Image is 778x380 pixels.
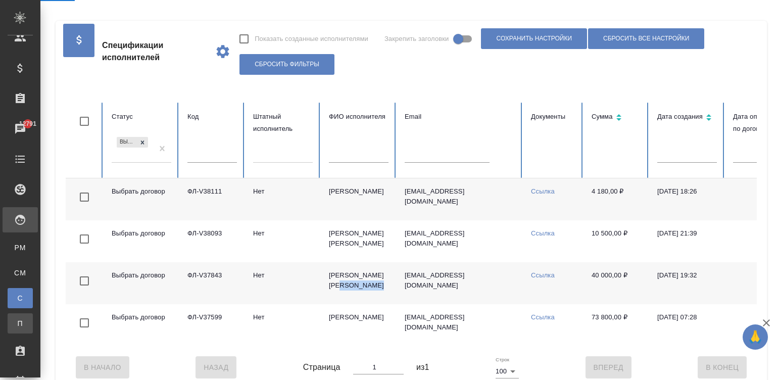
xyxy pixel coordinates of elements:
td: [PERSON_NAME] [321,304,397,346]
div: Код [187,111,237,123]
span: Toggle Row Selected [74,312,95,334]
button: 🙏 [743,324,768,350]
td: [EMAIL_ADDRESS][DOMAIN_NAME] [397,262,523,304]
td: ФЛ-V37599 [179,304,245,346]
td: Нет [245,262,321,304]
div: Сортировка [592,111,641,125]
span: Показать созданные исполнителями [255,34,368,44]
div: Сортировка [657,111,717,125]
div: Документы [531,111,575,123]
span: Сохранить настройки [496,34,572,43]
div: ФИО исполнителя [329,111,388,123]
td: [PERSON_NAME] [321,178,397,220]
td: [DATE] 21:39 [649,220,725,262]
td: 73 800,00 ₽ [583,304,649,346]
span: Сбросить все настройки [603,34,689,43]
td: [EMAIL_ADDRESS][DOMAIN_NAME] [397,178,523,220]
span: CM [13,268,28,278]
td: ФЛ-V38111 [179,178,245,220]
button: Сбросить все настройки [588,28,704,49]
div: 100 [496,364,519,378]
span: Toggle Row Selected [74,228,95,250]
td: Выбрать договор [104,304,179,346]
a: Ссылка [531,229,555,237]
div: Статус [112,111,171,123]
div: Email [405,111,515,123]
td: [EMAIL_ADDRESS][DOMAIN_NAME] [397,220,523,262]
td: Нет [245,304,321,346]
span: PM [13,243,28,253]
span: Закрепить заголовки [384,34,449,44]
div: Штатный исполнитель [253,111,313,135]
td: [DATE] 18:26 [649,178,725,220]
span: П [13,318,28,328]
label: Строк [496,357,509,362]
div: Выбрать договор [117,137,137,148]
span: С [13,293,28,303]
td: [DATE] 07:28 [649,304,725,346]
span: Сбросить фильтры [255,60,319,69]
a: С [8,288,33,308]
span: Toggle Row Selected [74,270,95,292]
td: [PERSON_NAME] [PERSON_NAME] [321,262,397,304]
td: ФЛ-V37843 [179,262,245,304]
a: 12791 [3,116,38,141]
button: Сбросить фильтры [239,54,334,75]
span: 12791 [13,119,42,129]
span: Toggle Row Selected [74,186,95,208]
a: CM [8,263,33,283]
td: ФЛ-V38093 [179,220,245,262]
td: [EMAIL_ADDRESS][DOMAIN_NAME] [397,304,523,346]
span: Страница [303,361,341,373]
td: [PERSON_NAME] [PERSON_NAME] [321,220,397,262]
td: 10 500,00 ₽ [583,220,649,262]
td: 40 000,00 ₽ [583,262,649,304]
span: 🙏 [747,326,764,348]
td: Выбрать договор [104,220,179,262]
a: Ссылка [531,271,555,279]
span: из 1 [416,361,429,373]
td: 4 180,00 ₽ [583,178,649,220]
td: Выбрать договор [104,178,179,220]
span: Спецификации исполнителей [102,39,207,64]
a: П [8,313,33,334]
td: [DATE] 19:32 [649,262,725,304]
td: Нет [245,220,321,262]
td: Выбрать договор [104,262,179,304]
td: Нет [245,178,321,220]
a: PM [8,238,33,258]
button: Сохранить настройки [481,28,587,49]
a: Ссылка [531,187,555,195]
a: Ссылка [531,313,555,321]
